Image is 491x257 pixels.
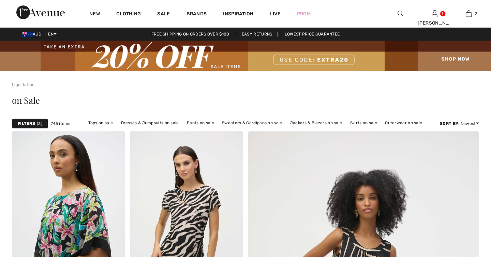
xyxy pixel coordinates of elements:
a: Tops on sale [85,118,117,127]
span: 3 [37,120,42,127]
span: Inspiration [223,11,253,18]
a: Easy Returns [236,32,278,37]
div: [PERSON_NAME] [418,19,451,27]
div: : Newest [440,120,479,127]
span: AUD [22,32,44,37]
a: Liquidation [12,82,34,87]
span: 2 [475,11,477,17]
a: Sweaters & Cardigans on sale [219,118,285,127]
strong: Sort By [440,121,458,126]
a: Brands [187,11,207,18]
a: 2 [452,10,485,18]
a: Sign In [432,10,437,17]
a: Live [270,10,281,17]
a: Jackets & Blazers on sale [287,118,346,127]
strong: Filters [18,120,35,127]
a: Outerwear on sale [382,118,426,127]
img: My Bag [466,10,472,18]
a: New [89,11,100,18]
a: Dresses & Jumpsuits on sale [118,118,182,127]
span: EN [48,32,57,37]
img: Australian Dollar [22,32,33,37]
a: Skirts on sale [347,118,381,127]
a: Free shipping on orders over $180 [146,32,235,37]
a: Clothing [116,11,141,18]
a: Prom [297,10,311,17]
img: 1ère Avenue [16,5,65,19]
span: on Sale [12,94,40,106]
span: 745 items [51,120,71,127]
a: Lowest Price Guarantee [279,32,345,37]
a: Sale [157,11,170,18]
img: search the website [398,10,403,18]
img: My Info [432,10,437,18]
a: Pants on sale [183,118,218,127]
